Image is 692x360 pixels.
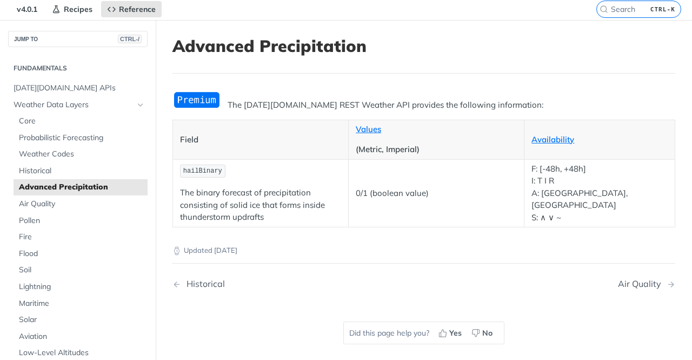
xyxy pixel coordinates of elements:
a: Availability [531,134,574,145]
a: Advanced Precipitation [14,179,148,195]
span: v4.0.1 [11,1,43,17]
a: Lightning [14,279,148,295]
a: Aviation [14,329,148,345]
button: JUMP TOCTRL-/ [8,31,148,47]
button: No [468,325,498,341]
div: Air Quality [618,279,667,289]
nav: Pagination Controls [172,268,675,300]
span: No [482,328,493,339]
a: Weather Data LayersHide subpages for Weather Data Layers [8,97,148,113]
a: Solar [14,312,148,328]
span: Reference [119,4,156,14]
span: Advanced Precipitation [19,182,145,193]
div: Historical [181,279,225,289]
a: Core [14,113,148,129]
button: Yes [435,325,468,341]
p: F: [-48h, +48h] I: T I R A: [GEOGRAPHIC_DATA], [GEOGRAPHIC_DATA] S: ∧ ∨ ~ [531,163,668,224]
p: Field [180,134,341,146]
span: Air Quality [19,199,145,210]
span: Fire [19,232,145,243]
a: Recipes [46,1,98,17]
p: Updated [DATE] [172,245,675,256]
span: Aviation [19,331,145,342]
a: Fire [14,229,148,245]
span: Low-Level Altitudes [19,348,145,358]
h2: Fundamentals [8,63,148,73]
a: Weather Codes [14,146,148,162]
a: Soil [14,262,148,278]
span: Weather Data Layers [14,100,134,110]
p: The binary forecast of precipitation consisting of solid ice that forms inside thunderstorm updrafts [180,187,341,224]
a: Pollen [14,213,148,229]
p: 0/1 (boolean value) [356,187,517,200]
div: Did this page help you? [343,322,504,344]
span: Weather Codes [19,149,145,160]
span: [DATE][DOMAIN_NAME] APIs [14,83,145,94]
span: Pollen [19,215,145,226]
kbd: CTRL-K [648,4,678,15]
span: Historical [19,166,145,176]
h1: Advanced Precipitation [172,36,675,56]
span: Core [19,116,145,127]
span: Recipes [64,4,92,14]
svg: Search [600,5,608,14]
span: Solar [19,315,145,325]
span: Soil [19,265,145,276]
span: Maritime [19,298,145,309]
a: Previous Page: Historical [172,279,388,289]
a: Reference [101,1,162,17]
span: CTRL-/ [118,35,142,43]
span: hailBinary [183,167,222,175]
a: Maritime [14,296,148,312]
span: Probabilistic Forecasting [19,133,145,143]
span: Yes [449,328,462,339]
span: Flood [19,248,145,259]
p: The [DATE][DOMAIN_NAME] REST Weather API provides the following information: [172,99,675,112]
a: Next Page: Air Quality [618,279,675,289]
a: Flood [14,246,148,262]
a: Historical [14,163,148,179]
a: [DATE][DOMAIN_NAME] APIs [8,80,148,96]
span: Lightning [19,282,145,292]
a: Values [356,124,381,134]
a: Probabilistic Forecasting [14,130,148,146]
button: Hide subpages for Weather Data Layers [136,101,145,109]
p: (Metric, Imperial) [356,143,517,156]
a: Air Quality [14,196,148,212]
